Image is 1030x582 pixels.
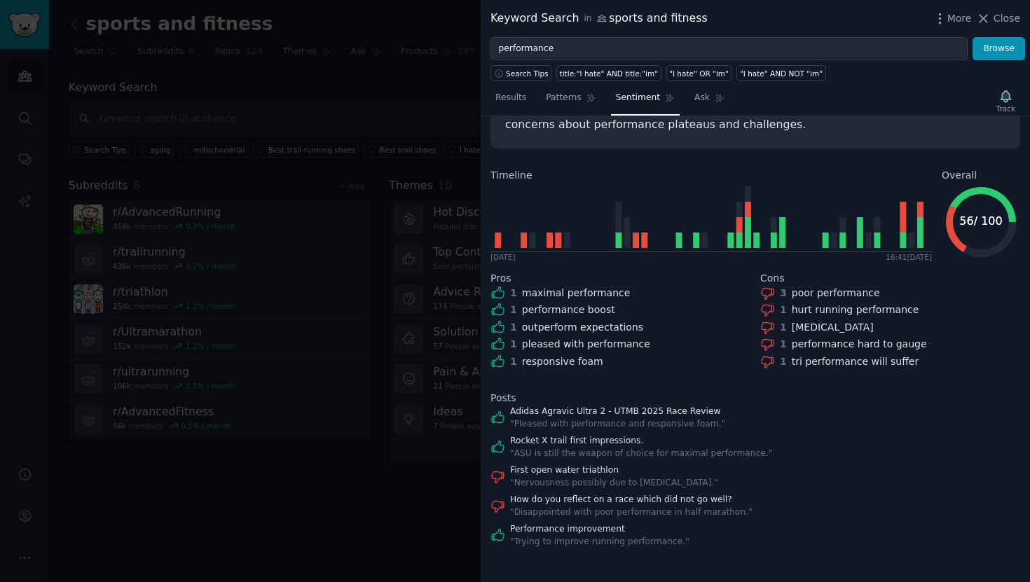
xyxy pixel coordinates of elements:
span: Posts [490,391,516,406]
div: outperform expectations [522,320,643,335]
input: Try a keyword related to your business [490,37,968,61]
a: Sentiment [611,87,680,116]
div: " Nervousness possibly due to [MEDICAL_DATA]. " [510,477,718,490]
a: Adidas Agravic Ultra 2 - UTMB 2025 Race Review [510,406,725,418]
div: " Disappointed with poor performance in half marathon. " [510,506,753,519]
div: performance boost [522,303,615,317]
a: First open water triathlon [510,464,718,477]
a: Patterns [541,87,600,116]
div: " Pleased with performance and responsive foam. " [510,418,725,431]
button: Close [976,11,1020,26]
span: Timeline [490,168,533,183]
span: Search Tips [506,69,549,78]
span: Patterns [546,92,581,104]
div: maximal performance [522,286,631,300]
a: title:"I hate" AND title:"im" [556,65,661,81]
span: in [584,13,591,25]
div: Keyword Search sports and fitness [490,10,708,27]
text: 56 / 100 [959,214,1002,228]
span: Pros [490,271,511,286]
div: 1 [510,337,517,352]
span: Ask [694,92,710,104]
a: Ask [689,87,729,116]
button: Search Tips [490,65,551,81]
button: More [933,11,972,26]
button: Browse [973,37,1025,61]
div: 1 [780,337,787,352]
div: pleased with performance [522,337,650,352]
div: " Trying to improve running performance. " [510,536,689,548]
div: performance hard to gauge [792,337,927,352]
div: [DATE] [490,252,516,262]
span: Close [994,11,1020,26]
div: poor performance [792,286,880,300]
a: "I hate" OR "im" [666,65,732,81]
span: Cons [760,271,785,286]
div: 1 [510,303,517,317]
div: hurt running performance [792,303,919,317]
div: 1 [780,303,787,317]
div: title:"I hate" AND title:"im" [560,69,659,78]
div: 1 [510,320,517,335]
div: 16:41 [DATE] [886,252,932,262]
a: Performance improvement [510,523,689,536]
span: More [947,11,972,26]
div: 1 [780,320,787,335]
div: "I hate" AND NOT "im" [740,69,823,78]
div: 1 [510,286,517,300]
a: Rocket X trail first impressions. [510,435,772,448]
span: Overall [942,168,977,183]
div: 1 [780,354,787,369]
a: Results [490,87,531,116]
div: tri performance will suffer [792,354,919,369]
a: How do you reflect on a race which did not go well? [510,494,753,506]
div: responsive foam [522,354,603,369]
div: 1 [510,354,517,369]
div: 3 [780,286,787,300]
div: " ASU is still the weapon of choice for maximal performance. " [510,448,772,460]
a: "I hate" AND NOT "im" [736,65,825,81]
span: Sentiment [616,92,660,104]
div: "I hate" OR "im" [669,69,729,78]
div: [MEDICAL_DATA] [792,320,874,335]
span: Results [495,92,526,104]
